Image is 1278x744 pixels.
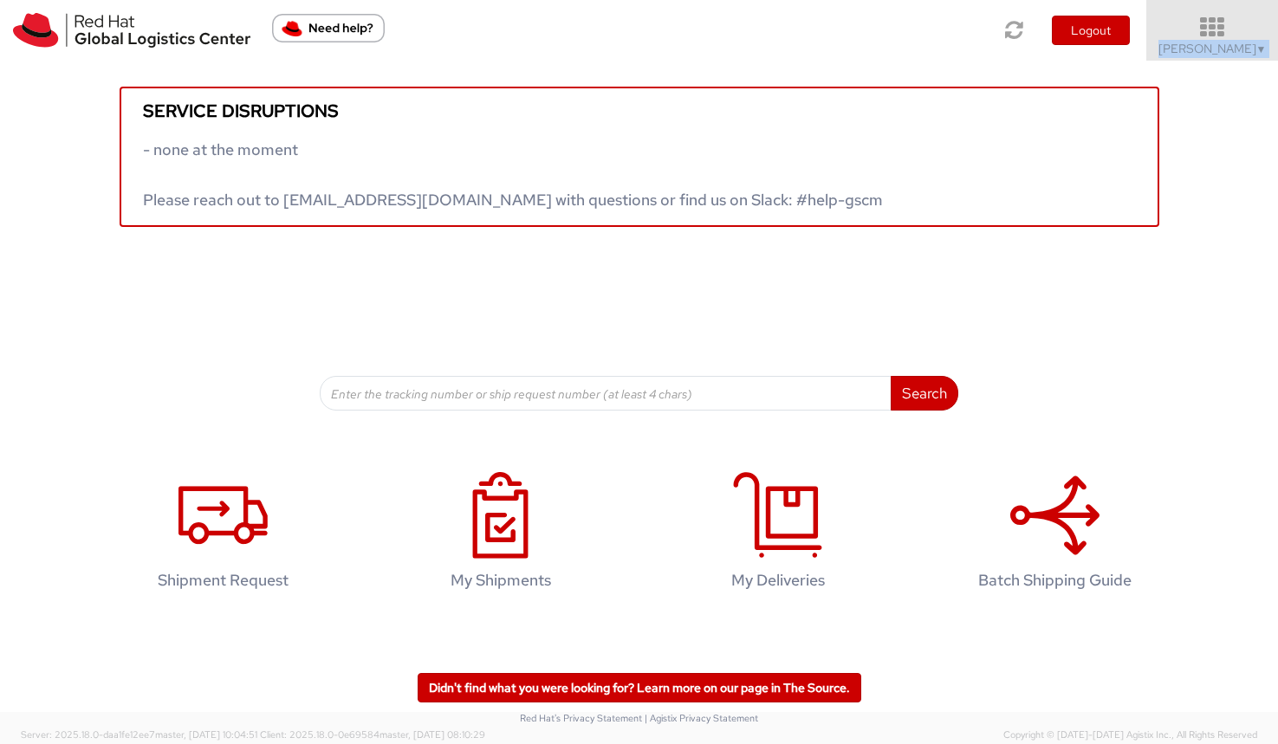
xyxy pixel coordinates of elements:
h4: Batch Shipping Guide [944,572,1167,589]
a: My Deliveries [648,454,908,616]
a: Red Hat's Privacy Statement [520,712,642,724]
span: Copyright © [DATE]-[DATE] Agistix Inc., All Rights Reserved [1003,728,1257,742]
h5: Service disruptions [143,101,1136,120]
a: Didn't find what you were looking for? Learn more on our page in The Source. [418,673,861,702]
button: Need help? [272,14,385,42]
a: | Agistix Privacy Statement [645,712,758,724]
h4: My Deliveries [666,572,890,589]
span: Server: 2025.18.0-daa1fe12ee7 [21,728,257,741]
span: - none at the moment Please reach out to [EMAIL_ADDRESS][DOMAIN_NAME] with questions or find us o... [143,139,883,210]
button: Search [891,376,958,411]
a: Service disruptions - none at the moment Please reach out to [EMAIL_ADDRESS][DOMAIN_NAME] with qu... [120,87,1159,227]
span: master, [DATE] 08:10:29 [380,728,485,741]
span: master, [DATE] 10:04:51 [155,728,257,741]
button: Logout [1052,16,1130,45]
span: ▼ [1256,42,1267,56]
a: Batch Shipping Guide [925,454,1185,616]
h4: Shipment Request [112,572,335,589]
span: Client: 2025.18.0-0e69584 [260,728,485,741]
span: [PERSON_NAME] [1158,41,1267,56]
img: rh-logistics-00dfa346123c4ec078e1.svg [13,13,250,48]
h4: My Shipments [389,572,613,589]
a: My Shipments [371,454,631,616]
input: Enter the tracking number or ship request number (at least 4 chars) [320,376,892,411]
a: Shipment Request [94,454,354,616]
